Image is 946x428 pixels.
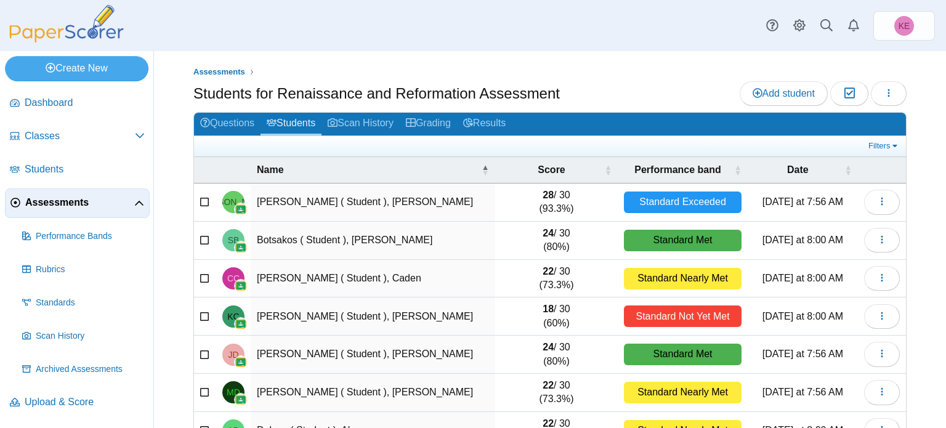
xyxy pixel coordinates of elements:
[235,241,247,254] img: googleClassroom-logo.png
[5,56,148,81] a: Create New
[227,312,239,321] span: Kasey Coon ( Student )
[543,380,554,390] b: 22
[17,255,150,285] a: Rubrics
[495,260,618,298] td: / 30 (73.3%)
[17,321,150,351] a: Scan History
[235,280,247,292] img: googleClassroom-logo.png
[5,155,150,185] a: Students
[17,222,150,251] a: Performance Bands
[624,192,742,213] div: Standard Exceeded
[482,164,489,176] span: Name : Activate to invert sorting
[36,264,145,276] span: Rubrics
[543,190,554,200] b: 28
[36,363,145,376] span: Archived Assessments
[624,344,742,365] div: Standard Met
[25,395,145,409] span: Upload & Score
[251,184,495,222] td: [PERSON_NAME] ( Student ), [PERSON_NAME]
[734,164,742,176] span: Performance band : Activate to sort
[894,16,914,36] span: Kimberly Evans
[543,304,554,314] b: 18
[25,163,145,176] span: Students
[17,288,150,318] a: Standards
[624,268,742,289] div: Standard Nearly Met
[193,67,245,76] span: Assessments
[36,230,145,243] span: Performance Bands
[235,318,247,330] img: googleClassroom-logo.png
[624,305,742,327] div: Standard Not Yet Met
[624,163,732,177] span: Performance band
[5,89,150,118] a: Dashboard
[624,230,742,251] div: Standard Met
[251,374,495,412] td: [PERSON_NAME] ( Student ), [PERSON_NAME]
[25,96,145,110] span: Dashboard
[321,113,400,135] a: Scan History
[495,297,618,336] td: / 30 (60%)
[400,113,457,135] a: Grading
[5,122,150,151] a: Classes
[190,65,248,80] a: Assessments
[235,394,247,406] img: googleClassroom-logo.png
[457,113,512,135] a: Results
[762,387,843,397] time: Sep 29, 2025 at 7:56 AM
[36,297,145,309] span: Standards
[762,273,843,283] time: Sep 29, 2025 at 8:00 AM
[5,5,128,42] img: PaperScorer
[25,129,135,143] span: Classes
[495,184,618,222] td: / 30 (93.3%)
[543,266,554,277] b: 22
[543,342,554,352] b: 24
[840,12,867,39] a: Alerts
[624,382,742,403] div: Standard Nearly Met
[762,349,843,359] time: Sep 29, 2025 at 7:56 AM
[228,236,240,244] span: Sophie Botsakos ( Student )
[251,222,495,260] td: Botsakos ( Student ), [PERSON_NAME]
[198,198,269,206] span: Julianna Andreola ( Student )
[604,164,612,176] span: Score : Activate to sort
[762,235,843,245] time: Sep 29, 2025 at 8:00 AM
[740,81,828,106] a: Add student
[251,336,495,374] td: [PERSON_NAME] ( Student ), [PERSON_NAME]
[762,196,843,207] time: Sep 29, 2025 at 7:56 AM
[5,388,150,418] a: Upload & Score
[257,163,479,177] span: Name
[762,311,843,321] time: Sep 29, 2025 at 8:00 AM
[235,356,247,368] img: googleClassroom-logo.png
[227,274,240,283] span: Caden Calderon ( Student )
[251,260,495,298] td: [PERSON_NAME] ( Student ), Caden
[543,228,554,238] b: 24
[17,355,150,384] a: Archived Assessments
[235,203,247,216] img: googleClassroom-logo.png
[193,83,560,104] h1: Students for Renaissance and Reformation Assessment
[865,140,903,152] a: Filters
[754,163,842,177] span: Date
[495,374,618,412] td: / 30 (73.3%)
[194,113,261,135] a: Questions
[844,164,852,176] span: Date : Activate to sort
[5,188,150,218] a: Assessments
[36,330,145,342] span: Scan History
[873,11,935,41] a: Kimberly Evans
[495,222,618,260] td: / 30 (80%)
[25,196,134,209] span: Assessments
[899,22,910,30] span: Kimberly Evans
[5,34,128,44] a: PaperScorer
[753,88,815,99] span: Add student
[501,163,602,177] span: Score
[227,388,240,397] span: Marcello Dispensa ( Student )
[251,297,495,336] td: [PERSON_NAME] ( Student ), [PERSON_NAME]
[495,336,618,374] td: / 30 (80%)
[261,113,321,135] a: Students
[228,350,238,359] span: Jazmin De Luca ( Student )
